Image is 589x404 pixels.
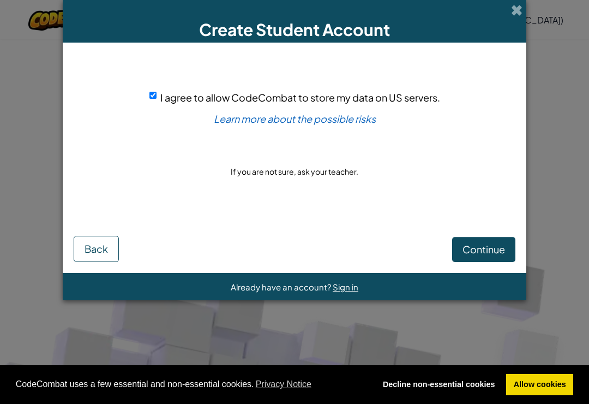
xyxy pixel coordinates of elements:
[16,376,367,393] span: CodeCombat uses a few essential and non-essential cookies.
[506,374,573,396] a: allow cookies
[199,19,390,40] span: Create Student Account
[375,374,502,396] a: deny cookies
[231,166,358,177] p: If you are not sure, ask your teacher.
[214,112,376,125] a: Learn more about the possible risks
[149,92,157,99] input: I agree to allow CodeCombat to store my data on US servers.
[452,237,515,262] button: Continue
[160,91,440,104] span: I agree to allow CodeCombat to store my data on US servers.
[254,376,314,393] a: learn more about cookies
[231,282,333,292] span: Already have an account?
[85,242,108,255] span: Back
[462,243,505,256] span: Continue
[74,236,119,262] button: Back
[333,282,358,292] a: Sign in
